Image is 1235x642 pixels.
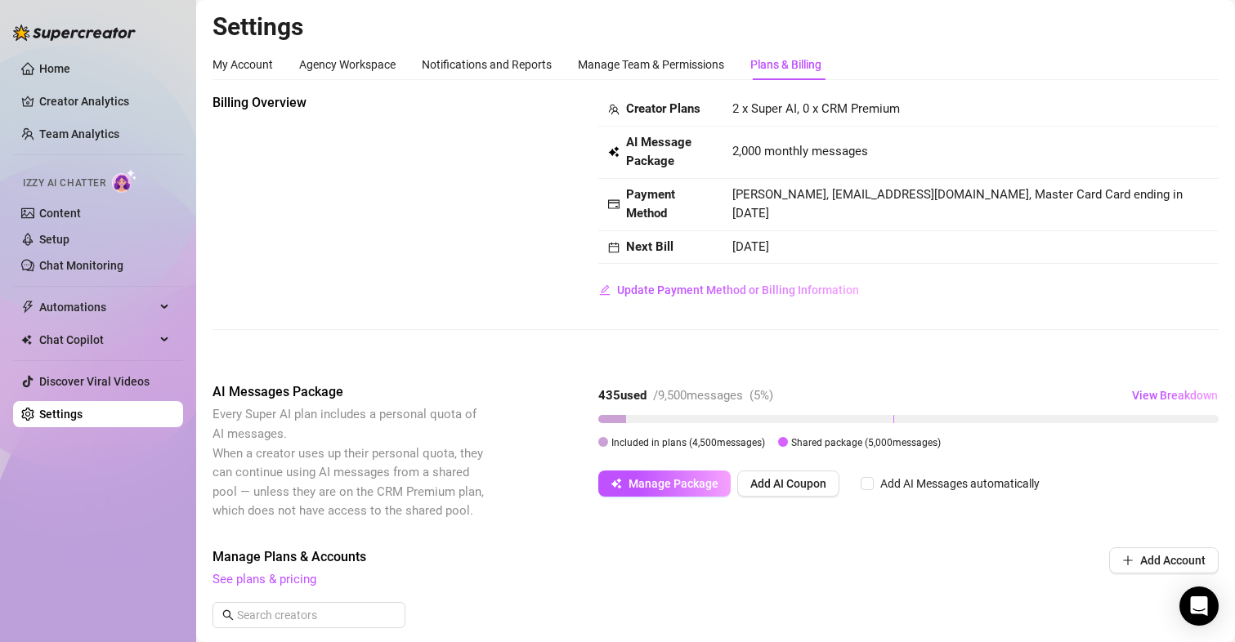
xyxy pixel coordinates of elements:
img: Chat Copilot [21,334,32,346]
span: Update Payment Method or Billing Information [617,283,859,296]
strong: Creator Plans [626,101,700,116]
span: View Breakdown [1132,389,1218,402]
button: View Breakdown [1131,382,1219,408]
input: Search creators [237,606,383,624]
h2: Settings [213,11,1219,42]
button: Update Payment Method or Billing Information [598,277,860,303]
div: Agency Workspace [299,56,396,74]
strong: Payment Method [626,187,675,221]
a: Discover Viral Videos [39,375,150,388]
img: logo-BBDzfeDw.svg [13,25,136,41]
span: calendar [608,242,620,253]
button: Add AI Coupon [737,470,839,497]
span: Manage Plans & Accounts [213,547,998,567]
span: search [222,609,234,621]
div: Manage Team & Permissions [578,56,724,74]
a: Settings [39,408,83,421]
a: Content [39,207,81,220]
span: Izzy AI Chatter [23,176,105,191]
div: Open Intercom Messenger [1179,586,1219,626]
span: Manage Package [629,477,718,490]
span: Billing Overview [213,93,487,113]
span: Every Super AI plan includes a personal quota of AI messages. When a creator uses up their person... [213,407,484,518]
strong: Next Bill [626,239,673,254]
span: plus [1122,555,1134,566]
div: Notifications and Reports [422,56,552,74]
div: My Account [213,56,273,74]
span: [DATE] [732,239,769,254]
a: Setup [39,233,69,246]
button: Manage Package [598,470,731,497]
a: Creator Analytics [39,88,170,114]
span: Shared package ( 5,000 messages) [791,437,941,448]
strong: 435 used [598,388,647,403]
span: 2 x Super AI, 0 x CRM Premium [732,101,900,116]
span: [PERSON_NAME], [EMAIL_ADDRESS][DOMAIN_NAME], Master Card Card ending in [DATE] [732,187,1183,221]
span: Add Account [1140,554,1206,567]
span: Add AI Coupon [750,477,826,490]
span: Chat Copilot [39,327,155,353]
span: / 9,500 messages [653,388,743,403]
span: Automations [39,294,155,320]
span: thunderbolt [21,301,34,314]
div: Plans & Billing [750,56,821,74]
span: team [608,104,620,115]
strong: AI Message Package [626,135,691,169]
a: Chat Monitoring [39,259,123,272]
span: Included in plans ( 4,500 messages) [611,437,765,448]
span: credit-card [608,198,620,210]
a: Home [39,62,70,75]
div: Add AI Messages automatically [880,475,1040,493]
img: AI Chatter [112,169,137,193]
span: 2,000 monthly messages [732,142,868,162]
span: ( 5 %) [750,388,773,403]
span: edit [599,284,611,296]
a: Team Analytics [39,127,119,140]
button: Add Account [1109,547,1219,573]
a: See plans & pricing [213,572,316,586]
span: AI Messages Package [213,382,487,402]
